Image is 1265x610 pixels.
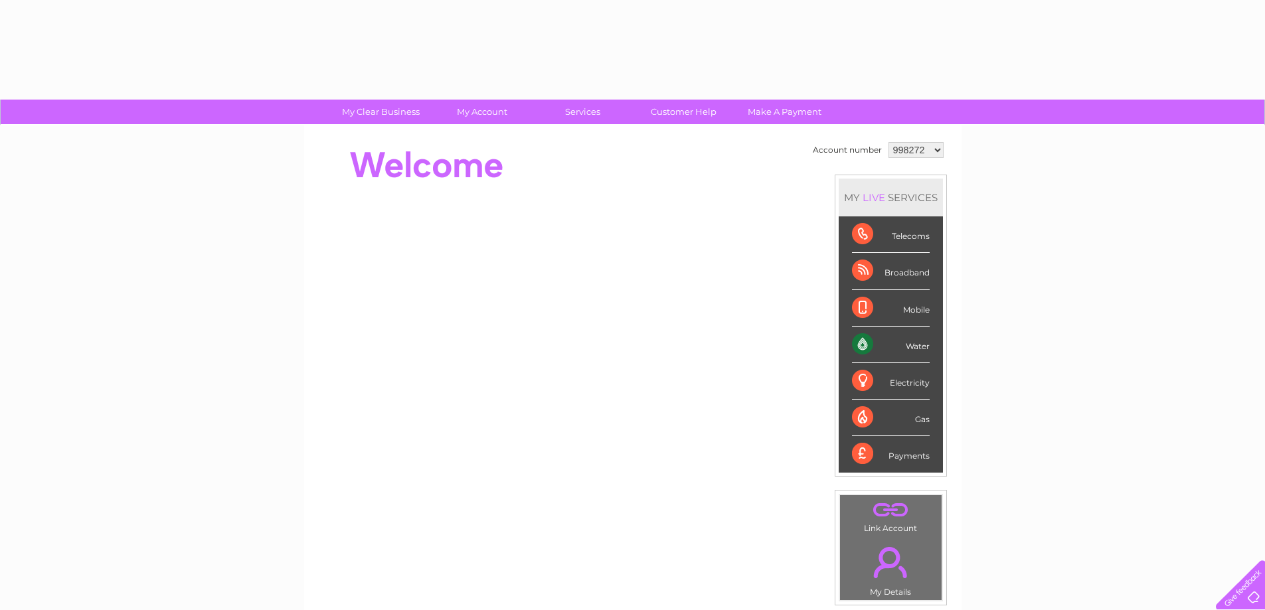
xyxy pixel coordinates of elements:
a: . [843,539,938,585]
a: My Account [427,100,537,124]
div: MY SERVICES [839,179,943,216]
td: My Details [839,536,942,601]
a: My Clear Business [326,100,436,124]
a: Make A Payment [730,100,839,124]
div: Mobile [852,290,930,327]
div: Water [852,327,930,363]
div: Broadband [852,253,930,289]
div: LIVE [860,191,888,204]
div: Gas [852,400,930,436]
td: Account number [809,139,885,161]
div: Telecoms [852,216,930,253]
td: Link Account [839,495,942,536]
a: Customer Help [629,100,738,124]
div: Payments [852,436,930,472]
a: . [843,498,938,522]
div: Electricity [852,363,930,400]
a: Services [528,100,637,124]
